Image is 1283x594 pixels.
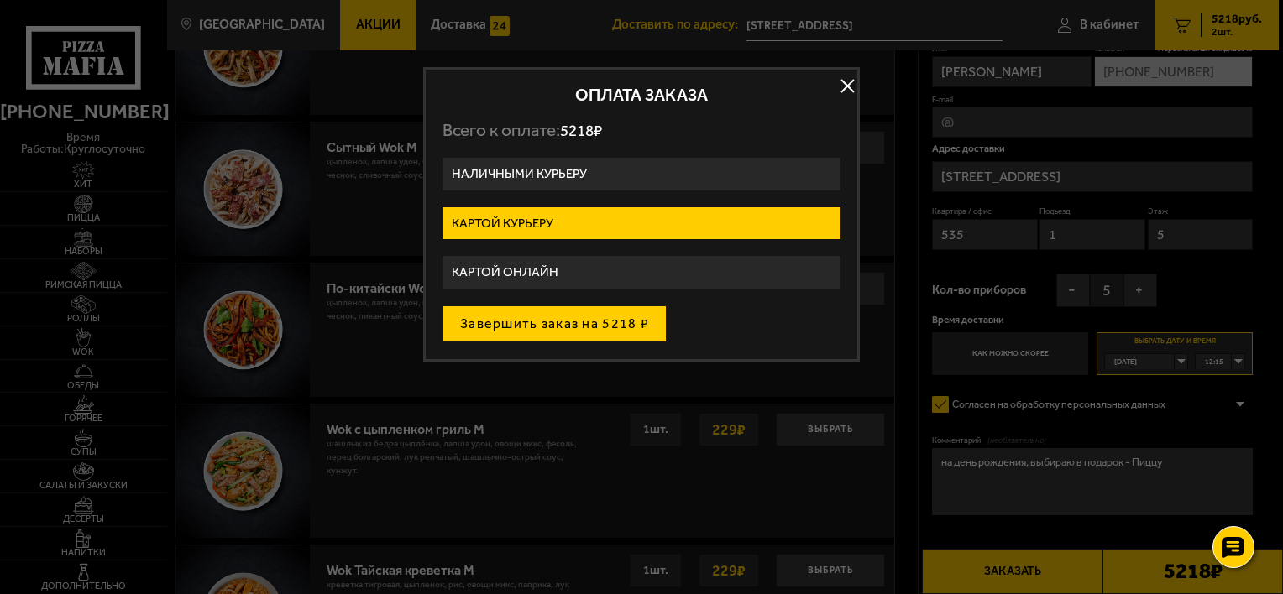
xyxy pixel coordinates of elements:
[443,120,840,141] p: Всего к оплате:
[443,86,840,103] h2: Оплата заказа
[443,256,840,289] label: Картой онлайн
[443,158,840,190] label: Наличными курьеру
[443,305,667,342] button: Завершить заказ на 5218 ₽
[560,121,602,140] span: 5218 ₽
[443,207,840,240] label: Картой курьеру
